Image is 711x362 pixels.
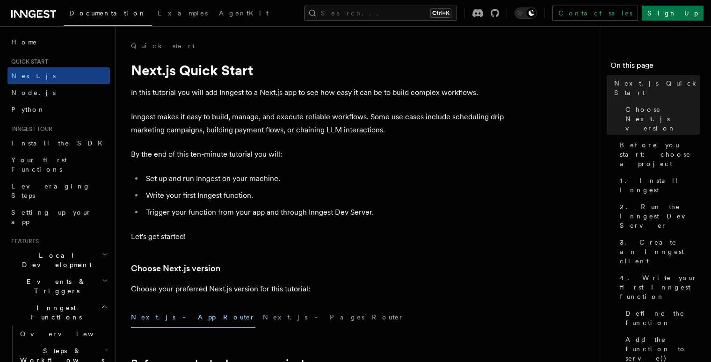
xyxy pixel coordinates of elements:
kbd: Ctrl+K [430,8,451,18]
p: In this tutorial you will add Inngest to a Next.js app to see how easy it can be to build complex... [131,86,505,99]
a: Define the function [622,305,700,331]
span: Features [7,238,39,245]
a: Choose Next.js version [622,101,700,137]
p: Choose your preferred Next.js version for this tutorial: [131,282,505,296]
a: Setting up your app [7,204,110,230]
a: Next.js [7,67,110,84]
button: Inngest Functions [7,299,110,326]
span: Local Development [7,251,102,269]
a: Sign Up [642,6,704,21]
li: Set up and run Inngest on your machine. [143,172,505,185]
h4: On this page [610,60,700,75]
span: Inngest tour [7,125,52,133]
a: Next.js Quick Start [610,75,700,101]
a: Node.js [7,84,110,101]
p: Let's get started! [131,230,505,243]
button: Local Development [7,247,110,273]
a: 2. Run the Inngest Dev Server [616,198,700,234]
span: Home [11,37,37,47]
button: Search...Ctrl+K [304,6,457,21]
a: Choose Next.js version [131,262,220,275]
span: Next.js Quick Start [614,79,700,97]
a: Overview [16,326,110,342]
span: 3. Create an Inngest client [620,238,700,266]
span: Quick start [7,58,48,65]
span: Your first Functions [11,156,67,173]
a: Python [7,101,110,118]
span: 1. Install Inngest [620,176,700,195]
span: Documentation [69,9,146,17]
span: AgentKit [219,9,268,17]
p: By the end of this ten-minute tutorial you will: [131,148,505,161]
a: Install the SDK [7,135,110,152]
button: Events & Triggers [7,273,110,299]
span: 4. Write your first Inngest function [620,273,700,301]
a: AgentKit [213,3,274,25]
button: Next.js - App Router [131,307,255,328]
li: Write your first Inngest function. [143,189,505,202]
span: Events & Triggers [7,277,102,296]
h1: Next.js Quick Start [131,62,505,79]
a: 4. Write your first Inngest function [616,269,700,305]
span: Inngest Functions [7,303,101,322]
a: Before you start: choose a project [616,137,700,172]
a: Documentation [64,3,152,26]
li: Trigger your function from your app and through Inngest Dev Server. [143,206,505,219]
a: 3. Create an Inngest client [616,234,700,269]
span: 2. Run the Inngest Dev Server [620,202,700,230]
span: Overview [20,330,116,338]
span: Leveraging Steps [11,182,90,199]
span: Before you start: choose a project [620,140,700,168]
button: Next.js - Pages Router [263,307,404,328]
a: Examples [152,3,213,25]
span: Next.js [11,72,56,80]
a: Your first Functions [7,152,110,178]
span: Node.js [11,89,56,96]
span: Define the function [625,309,700,327]
span: Install the SDK [11,139,108,147]
button: Toggle dark mode [515,7,537,19]
span: Choose Next.js version [625,105,700,133]
a: Quick start [131,41,195,51]
span: Examples [158,9,208,17]
p: Inngest makes it easy to build, manage, and execute reliable workflows. Some use cases include sc... [131,110,505,137]
a: Contact sales [552,6,638,21]
span: Setting up your app [11,209,92,225]
a: 1. Install Inngest [616,172,700,198]
a: Home [7,34,110,51]
span: Python [11,106,45,113]
a: Leveraging Steps [7,178,110,204]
